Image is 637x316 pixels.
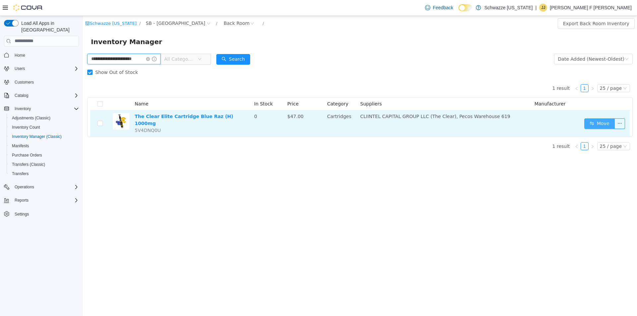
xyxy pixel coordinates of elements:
button: Transfers [7,169,82,178]
button: Inventory [12,105,34,113]
button: Catalog [12,92,31,99]
a: Inventory Manager (Classic) [9,133,64,141]
input: Dark Mode [459,4,472,11]
a: Purchase Orders [9,151,45,159]
span: Category [244,85,265,91]
button: icon: searchSearch [133,38,167,49]
a: The Clear Elite Cartridge Blue Raz (H) 1000mg [52,98,150,110]
a: Transfers [9,170,31,178]
span: Inventory Count [12,125,40,130]
span: Adjustments (Classic) [9,114,79,122]
img: Cova [13,4,43,11]
span: Inventory [12,105,79,113]
span: Transfers (Classic) [12,162,45,167]
span: Home [12,51,79,59]
img: The Clear Elite Cartridge Blue Raz (H) 1000mg hero shot [30,97,46,114]
li: 1 result [469,126,487,134]
i: icon: down [115,41,119,46]
i: icon: left [492,71,496,75]
i: icon: down [542,41,546,46]
li: 1 result [469,68,487,76]
span: CLIINTEL CAPITAL GROUP LLC (The Clear), Pecos Warehouse 619 [277,98,427,103]
a: Adjustments (Classic) [9,114,53,122]
button: Home [1,50,82,60]
a: Manifests [9,142,32,150]
button: Purchase Orders [7,151,82,160]
span: / [179,5,181,10]
span: Price [204,85,216,91]
a: Transfers (Classic) [9,160,48,168]
a: 1 [498,69,505,76]
span: Operations [12,183,79,191]
i: icon: right [508,71,512,75]
div: 25 / page [517,69,539,76]
span: Inventory Manager (Classic) [9,133,79,141]
div: Back Room [141,2,167,12]
button: Inventory Manager (Classic) [7,132,82,141]
span: Settings [15,212,29,217]
button: Export Back Room Inventory [475,2,552,13]
i: icon: close-circle [63,41,67,45]
span: / [56,5,58,10]
div: Date Added (Newest-Oldest) [475,38,541,48]
a: Home [12,51,28,59]
li: 1 [498,68,506,76]
div: 25 / page [517,127,539,134]
span: Users [12,65,79,73]
li: Previous Page [490,126,498,134]
span: Transfers [9,170,79,178]
i: icon: left [492,129,496,133]
span: Inventory Count [9,123,79,131]
li: Previous Page [490,68,498,76]
span: Adjustments (Classic) [12,115,50,121]
p: [PERSON_NAME] F [PERSON_NAME] [550,4,632,12]
div: James Jr F Wade [539,4,547,12]
span: Customers [12,78,79,86]
button: Users [1,64,82,73]
td: Cartridges [242,95,275,121]
a: icon: shopSchwazze [US_STATE] [2,5,54,10]
a: Settings [12,210,32,218]
button: Reports [1,196,82,205]
span: Feedback [433,4,453,11]
button: Inventory [1,104,82,113]
span: Inventory [15,106,31,111]
span: Users [15,66,25,71]
nav: Complex example [4,48,79,236]
li: 1 [498,126,506,134]
span: 5V4DNQ0U [52,112,78,117]
span: JJ [541,4,545,12]
span: Catalog [15,93,28,98]
li: Next Page [506,126,514,134]
span: Transfers (Classic) [9,160,79,168]
span: $47.00 [204,98,221,103]
span: Customers [15,80,34,85]
i: icon: down [540,128,544,133]
span: Show Out of Stock [10,54,58,59]
i: icon: info-circle [69,41,74,45]
button: Operations [1,182,82,192]
button: Customers [1,77,82,87]
span: Operations [15,184,34,190]
span: Load All Apps in [GEOGRAPHIC_DATA] [19,20,79,33]
span: Manufacturer [452,85,483,91]
span: Catalog [12,92,79,99]
li: Next Page [506,68,514,76]
span: All Categories [81,40,111,46]
button: Catalog [1,91,82,100]
span: Settings [12,210,79,218]
span: Suppliers [277,85,299,91]
button: Users [12,65,28,73]
span: Reports [15,198,29,203]
button: icon: swapMove [501,102,532,113]
a: Inventory Count [9,123,43,131]
span: SB - Longmont [63,4,122,11]
button: Manifests [7,141,82,151]
span: Manifests [9,142,79,150]
span: / [133,5,134,10]
a: Customers [12,78,36,86]
span: Transfers [12,171,29,176]
button: Transfers (Classic) [7,160,82,169]
i: icon: shop [2,5,7,10]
